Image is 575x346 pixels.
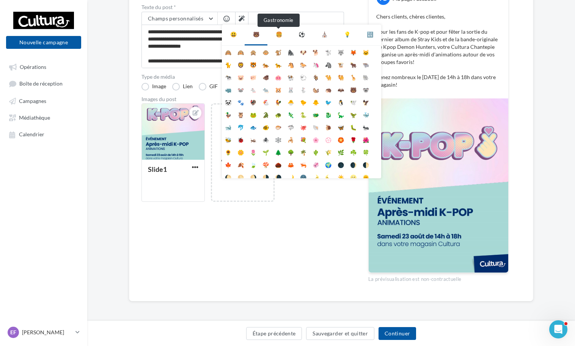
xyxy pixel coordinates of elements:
[5,94,83,108] a: Campagnes
[259,158,272,171] li: 🍄
[335,158,347,171] li: 🌑
[19,131,44,138] span: Calendrier
[272,146,284,158] li: 🌲
[360,96,372,108] li: 🦅
[172,83,193,90] label: Lien
[297,121,309,133] li: 🐙
[549,320,567,338] iframe: Intercom live chat
[276,31,282,38] div: 🍔
[379,327,416,340] button: Continuer
[322,121,335,133] li: 🐌
[322,96,335,108] li: 🐦
[272,58,284,71] li: 🐆
[284,83,297,96] li: 🐰
[5,111,83,124] a: Médiathèque
[322,146,335,158] li: 🌾
[309,46,322,58] li: 🐕
[148,15,203,22] span: Champs personnalisés
[347,58,360,71] li: 🐂
[141,97,344,102] div: Images du post
[309,171,322,183] li: 🌛
[297,133,309,146] li: 💐
[222,46,234,58] li: 🙈
[222,133,234,146] li: 🐝
[335,58,347,71] li: 🐮
[22,329,72,336] p: [PERSON_NAME]
[360,108,372,121] li: 🐳
[284,71,297,83] li: 🐏
[272,108,284,121] li: 🐢
[199,83,218,90] label: GIF
[321,31,328,38] div: ⛪
[297,46,309,58] li: 🐶
[309,146,322,158] li: 🌵
[6,325,81,340] a: EF [PERSON_NAME]
[335,171,347,183] li: ☀️
[247,108,259,121] li: 🐸
[247,58,259,71] li: 🐯
[284,46,297,58] li: 🦍
[5,76,83,90] a: Boîte de réception
[309,121,322,133] li: 🐚
[347,158,360,171] li: 🌒
[322,58,335,71] li: 🦓
[335,46,347,58] li: 🐺
[142,12,217,25] button: Champs personnalisés
[234,158,247,171] li: 🍂
[322,158,335,171] li: 🌍
[6,36,81,49] button: Nouvelle campagne
[247,158,259,171] li: 🍃
[272,46,284,58] li: 🐒
[297,158,309,171] li: 🦐
[322,108,335,121] li: 🐉
[259,171,272,183] li: 🌗
[222,121,234,133] li: 🐋
[247,71,259,83] li: 🐖
[234,96,247,108] li: 🐾
[247,171,259,183] li: 🌖
[247,46,259,58] li: 🙊
[297,58,309,71] li: 🐎
[347,146,360,158] li: ☘️
[347,171,360,183] li: 🌝
[259,58,272,71] li: 🐅
[284,146,297,158] li: 🌳
[284,121,297,133] li: 🦈
[259,46,272,58] li: 🐵
[141,74,344,79] label: Type de média
[259,133,272,146] li: 🕷️
[247,133,259,146] li: 🦗
[360,58,372,71] li: 🐃
[234,58,247,71] li: 🦁
[335,146,347,158] li: 🌿
[347,121,360,133] li: 🐛
[347,83,360,96] li: 🐻
[360,46,372,58] li: 🐱
[360,71,372,83] li: 🐘
[222,108,234,121] li: 🦆
[5,60,83,73] a: Opérations
[335,83,347,96] li: 🦇
[335,71,347,83] li: 🐫
[360,158,372,171] li: 🌓
[141,5,344,10] label: Texte du post *
[272,171,284,183] li: 🌘
[309,133,322,146] li: 🌸
[297,146,309,158] li: 🌴
[5,127,83,141] a: Calendrier
[222,96,234,108] li: 🐼
[306,327,374,340] button: Sauvegarder et quitter
[222,146,234,158] li: 🌻
[322,133,335,146] li: 💮
[259,71,272,83] li: 🐗
[19,114,50,121] span: Médiathèque
[247,121,259,133] li: 🐟
[10,329,16,336] span: EF
[297,71,309,83] li: 🐑
[367,31,373,38] div: 🔣
[322,171,335,183] li: 🌜
[234,83,247,96] li: 🐭
[234,146,247,158] li: 🌼
[234,121,247,133] li: 🐬
[309,108,322,121] li: 🐲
